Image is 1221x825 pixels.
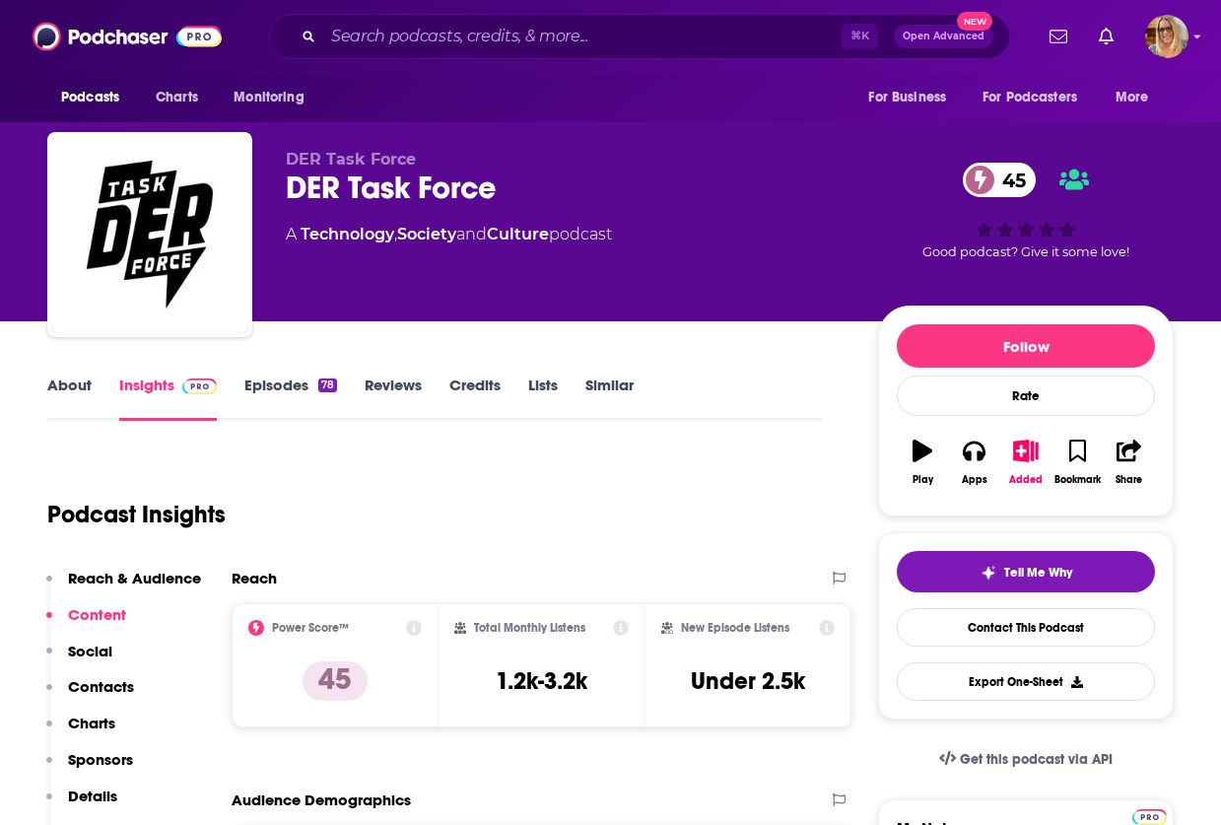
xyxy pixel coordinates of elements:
[960,751,1113,768] span: Get this podcast via API
[970,79,1106,116] button: open menu
[68,714,115,732] p: Charts
[234,84,304,111] span: Monitoring
[854,79,971,116] button: open menu
[68,569,201,587] p: Reach & Audience
[897,551,1155,592] button: tell me why sparkleTell Me Why
[1054,474,1101,486] div: Bookmark
[948,427,999,498] button: Apps
[232,791,411,809] h2: Audience Demographics
[585,376,634,421] a: Similar
[156,84,198,111] span: Charts
[1145,15,1188,58] button: Show profile menu
[1102,79,1174,116] button: open menu
[68,750,133,769] p: Sponsors
[68,677,134,696] p: Contacts
[897,427,948,498] button: Play
[68,642,112,660] p: Social
[913,474,933,486] div: Play
[1004,565,1072,581] span: Tell Me Why
[878,150,1174,272] div: 45Good podcast? Give it some love!
[365,376,422,421] a: Reviews
[286,150,416,169] span: DER Task Force
[1000,427,1051,498] button: Added
[1132,806,1167,825] a: Pro website
[46,714,115,750] button: Charts
[318,378,337,392] div: 78
[1009,474,1043,486] div: Added
[46,642,112,678] button: Social
[1145,15,1188,58] img: User Profile
[33,18,222,55] img: Podchaser - Follow, Share and Rate Podcasts
[897,608,1155,647] a: Contact This Podcast
[269,14,1010,59] div: Search podcasts, credits, & more...
[897,324,1155,368] button: Follow
[61,84,119,111] span: Podcasts
[1145,15,1188,58] span: Logged in as StacHart
[303,661,368,701] p: 45
[962,474,987,486] div: Apps
[1116,84,1149,111] span: More
[1104,427,1155,498] button: Share
[46,605,126,642] button: Content
[244,376,337,421] a: Episodes78
[957,12,992,31] span: New
[47,376,92,421] a: About
[46,569,201,605] button: Reach & Audience
[456,225,487,243] span: and
[474,621,585,635] h2: Total Monthly Listens
[182,378,217,394] img: Podchaser Pro
[487,225,549,243] a: Culture
[394,225,397,243] span: ,
[681,621,789,635] h2: New Episode Listens
[286,223,612,246] div: A podcast
[272,621,349,635] h2: Power Score™
[46,750,133,787] button: Sponsors
[232,569,277,587] h2: Reach
[1042,20,1075,53] a: Show notifications dropdown
[963,163,1036,197] a: 45
[922,244,1129,259] span: Good podcast? Give it some love!
[1116,474,1142,486] div: Share
[47,500,226,529] h1: Podcast Insights
[397,225,456,243] a: Society
[68,787,117,805] p: Details
[1051,427,1103,498] button: Bookmark
[691,666,805,696] h3: Under 2.5k
[868,84,946,111] span: For Business
[68,605,126,624] p: Content
[46,787,117,823] button: Details
[983,163,1036,197] span: 45
[983,84,1077,111] span: For Podcasters
[496,666,587,696] h3: 1.2k-3.2k
[51,136,248,333] img: DER Task Force
[1132,809,1167,825] img: Podchaser Pro
[46,677,134,714] button: Contacts
[220,79,329,116] button: open menu
[894,25,993,48] button: Open AdvancedNew
[981,565,996,581] img: tell me why sparkle
[119,376,217,421] a: InsightsPodchaser Pro
[47,79,145,116] button: open menu
[903,32,984,41] span: Open Advanced
[528,376,558,421] a: Lists
[897,376,1155,416] div: Rate
[449,376,501,421] a: Credits
[143,79,210,116] a: Charts
[897,662,1155,701] button: Export One-Sheet
[923,735,1128,784] a: Get this podcast via API
[1091,20,1121,53] a: Show notifications dropdown
[301,225,394,243] a: Technology
[323,21,842,52] input: Search podcasts, credits, & more...
[842,24,878,49] span: ⌘ K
